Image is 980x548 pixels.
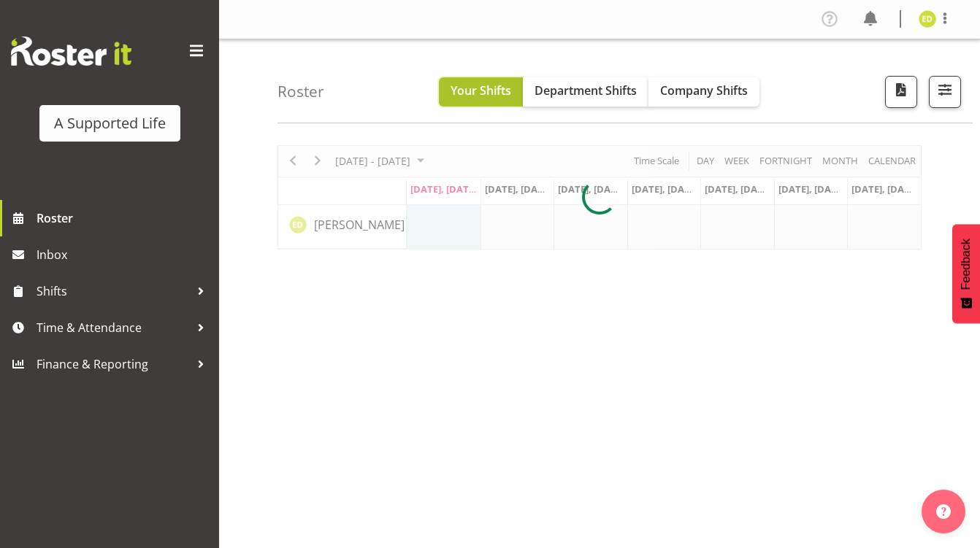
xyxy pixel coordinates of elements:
[660,82,748,99] span: Company Shifts
[952,224,980,323] button: Feedback - Show survey
[523,77,648,107] button: Department Shifts
[451,82,511,99] span: Your Shifts
[37,353,190,375] span: Finance & Reporting
[936,504,951,519] img: help-xxl-2.png
[648,77,759,107] button: Company Shifts
[37,244,212,266] span: Inbox
[885,76,917,108] button: Download a PDF of the roster according to the set date range.
[37,317,190,339] span: Time & Attendance
[929,76,961,108] button: Filter Shifts
[919,10,936,28] img: emily-drake11406.jpg
[960,239,973,290] span: Feedback
[535,82,637,99] span: Department Shifts
[54,112,166,134] div: A Supported Life
[37,207,212,229] span: Roster
[37,280,190,302] span: Shifts
[277,83,324,100] h4: Roster
[439,77,523,107] button: Your Shifts
[11,36,131,66] img: Rosterit website logo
